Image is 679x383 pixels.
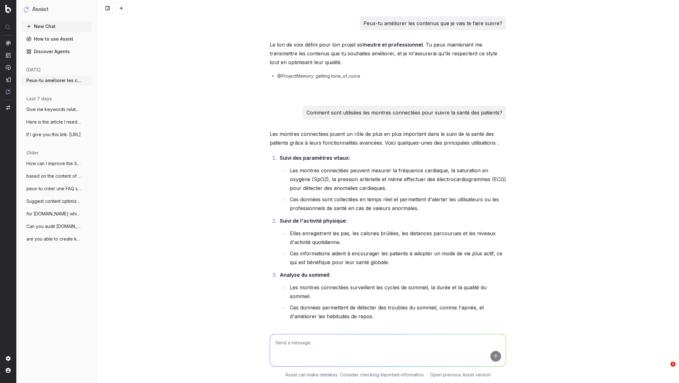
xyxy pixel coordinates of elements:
[6,105,10,110] img: Switch project
[21,117,92,127] button: Here is the article I need you to optimi
[285,372,425,378] p: Assist can make mistakes. Consider checking important information.
[278,270,506,321] li: :
[24,5,89,14] button: Assist
[658,362,673,377] iframe: Intercom live chat
[21,184,92,194] button: peux-tu créer une FAQ sur Gestion des re
[21,130,92,140] button: If I give you this link: [URL]
[278,325,506,375] li: :
[21,34,92,44] a: How to use Assist
[26,150,38,156] span: older
[288,303,506,321] li: Ces données permettent de détecter des troubles du sommeil, comme l'apnée, et d'améliorer les hab...
[21,104,92,114] button: Give me keywords related to moving a med
[671,362,676,367] span: 1
[6,77,11,82] img: Studio
[26,173,82,179] span: based on the content of this page showca
[26,67,41,73] span: [DATE]
[280,326,323,332] strong: Gestion du stress
[26,198,82,204] span: Suggest content optimization and keyword
[26,106,82,113] span: Give me keywords related to moving a med
[21,75,92,86] button: Peux-tu améliorer les contenus que je va
[21,209,92,219] button: for [DOMAIN_NAME] which is our B2B
[270,40,506,67] p: Le ton de voix défini pour ton projet est . Tu peux maintenant me transmettre les contenus que tu...
[363,19,502,28] p: Peux-tu améliorer les contenus que je vais te faire suivre?
[364,42,423,48] strong: neutre et professionnel
[24,6,30,12] img: Assist
[21,171,92,181] button: based on the content of this page showca
[26,211,82,217] span: for [DOMAIN_NAME] which is our B2B
[288,283,506,301] li: Les montres connectées surveillent les cycles de sommeil, la durée et la qualité du sommeil.
[278,216,506,267] li: :
[277,73,360,79] span: @ProjectMemory: getting tone_of_voice
[21,47,92,57] a: Discover Agents
[6,89,11,94] img: Assist
[21,221,92,231] button: Can you audit [DOMAIN_NAME] in terms of
[6,356,11,361] img: Setting
[26,131,81,138] span: If I give you this link: [URL]
[26,186,82,192] span: peux-tu créer une FAQ sur Gestion des re
[280,155,349,161] strong: Suivi des paramètres vitaux
[306,108,502,117] p: Comment sont utilisées les montres connectées pour suivre la santé des patients?
[280,272,329,278] strong: Analyse du sommeil
[32,5,48,14] h1: Assist
[21,21,92,31] button: New Chat
[288,229,506,247] li: Elles enregistrent les pas, les calories brûlées, les distances parcourues et les niveaux d'activ...
[280,218,346,224] strong: Suivi de l'activité physique
[5,5,11,13] img: Botify logo
[288,195,506,213] li: Ces données sont collectées en temps réel et permettent d'alerter les utilisateurs ou les profess...
[26,96,52,102] span: last 7 days
[26,236,82,242] span: are you able to create keywords group fo
[21,158,92,169] button: How can I improve the SEO of this page?
[6,368,11,373] img: My account
[430,372,491,378] a: Open previous Assist version
[26,119,82,125] span: Here is the article I need you to optimi
[288,166,506,192] li: Les montres connectées peuvent mesurer la fréquence cardiaque, la saturation en oxygène (SpO2), l...
[6,65,11,70] img: Activation
[26,160,82,167] span: How can I improve the SEO of this page?
[6,41,11,46] img: Analytics
[6,53,11,58] img: Intelligence
[21,196,92,206] button: Suggest content optimization and keyword
[26,223,82,230] span: Can you audit [DOMAIN_NAME] in terms of
[278,153,506,213] li: :
[21,234,92,244] button: are you able to create keywords group fo
[288,249,506,267] li: Ces informations aident à encourager les patients à adopter un mode de vie plus actif, ce qui est...
[26,77,82,84] span: Peux-tu améliorer les contenus que je va
[270,130,506,147] p: Les montres connectées jouent un rôle de plus en plus important dans le suivi de la santé des pat...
